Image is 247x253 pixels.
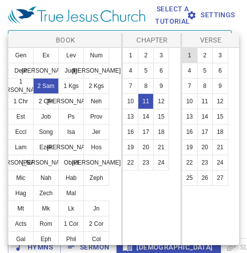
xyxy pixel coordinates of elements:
[8,109,34,125] button: Est
[33,47,59,63] button: Ex
[58,124,84,140] button: Isa
[8,170,34,186] button: Mic
[182,78,198,94] button: 7
[182,155,198,170] button: 22
[182,124,198,140] button: 16
[123,78,138,94] button: 7
[123,139,138,155] button: 19
[58,231,84,247] button: Phil
[8,139,34,155] button: Lam
[153,139,169,155] button: 21
[58,78,84,94] button: 1 Kgs
[83,78,109,94] button: 2 Kgs
[8,93,34,109] button: 1 Chr
[184,35,237,45] p: Verse
[83,124,109,140] button: Jer
[8,47,34,63] button: Gen
[182,93,198,109] button: 10
[182,63,198,79] button: 4
[33,231,59,247] button: Eph
[8,216,34,232] button: Acts
[153,109,169,125] button: 15
[212,109,228,125] button: 15
[138,63,154,79] button: 5
[212,93,228,109] button: 12
[138,47,154,63] button: 2
[83,216,109,232] button: 2 Cor
[123,155,138,170] button: 22
[83,201,109,216] button: Jn
[83,139,109,155] button: Hos
[8,201,34,216] button: Mt
[8,185,34,201] button: Hag
[212,155,228,170] button: 24
[123,109,138,125] button: 13
[83,109,109,125] button: Prov
[58,185,84,201] button: Mal
[197,93,213,109] button: 11
[212,47,228,63] button: 3
[138,109,154,125] button: 14
[58,170,84,186] button: Hab
[83,231,109,247] button: Col
[138,155,154,170] button: 23
[212,63,228,79] button: 6
[8,231,34,247] button: Gal
[58,47,84,63] button: Lev
[182,139,198,155] button: 19
[182,109,198,125] button: 13
[138,78,154,94] button: 8
[153,63,169,79] button: 6
[197,170,213,186] button: 26
[182,47,198,63] button: 1
[58,216,84,232] button: 1 Cor
[212,139,228,155] button: 21
[83,155,109,170] button: [PERSON_NAME]
[58,63,84,79] button: Judg
[197,124,213,140] button: 17
[33,78,59,94] button: 2 Sam
[83,47,109,63] button: Num
[8,124,34,140] button: Eccl
[33,155,59,170] button: [PERSON_NAME]
[33,216,59,232] button: Rom
[153,155,169,170] button: 24
[197,109,213,125] button: 14
[58,139,84,155] button: [PERSON_NAME]
[138,139,154,155] button: 20
[138,93,154,109] button: 11
[33,201,59,216] button: Mk
[197,155,213,170] button: 23
[33,93,59,109] button: 2 Chr
[33,109,59,125] button: Job
[8,155,34,170] button: [PERSON_NAME]
[197,139,213,155] button: 20
[10,35,121,45] p: Book
[33,170,59,186] button: Nah
[8,63,34,79] button: Deut
[153,93,169,109] button: 12
[197,63,213,79] button: 5
[138,124,154,140] button: 17
[123,47,138,63] button: 1
[58,93,84,109] button: [PERSON_NAME]
[212,170,228,186] button: 27
[153,47,169,63] button: 3
[83,170,109,186] button: Zeph
[153,78,169,94] button: 9
[153,124,169,140] button: 18
[58,109,84,125] button: Ps
[83,93,109,109] button: Neh
[33,63,59,79] button: [PERSON_NAME]
[197,78,213,94] button: 8
[125,35,179,45] p: Chapter
[123,63,138,79] button: 4
[33,124,59,140] button: Song
[8,78,34,94] button: 1 [PERSON_NAME]
[33,185,59,201] button: Zech
[197,47,213,63] button: 2
[123,124,138,140] button: 16
[83,63,109,79] button: [PERSON_NAME]
[58,201,84,216] button: Lk
[212,78,228,94] button: 9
